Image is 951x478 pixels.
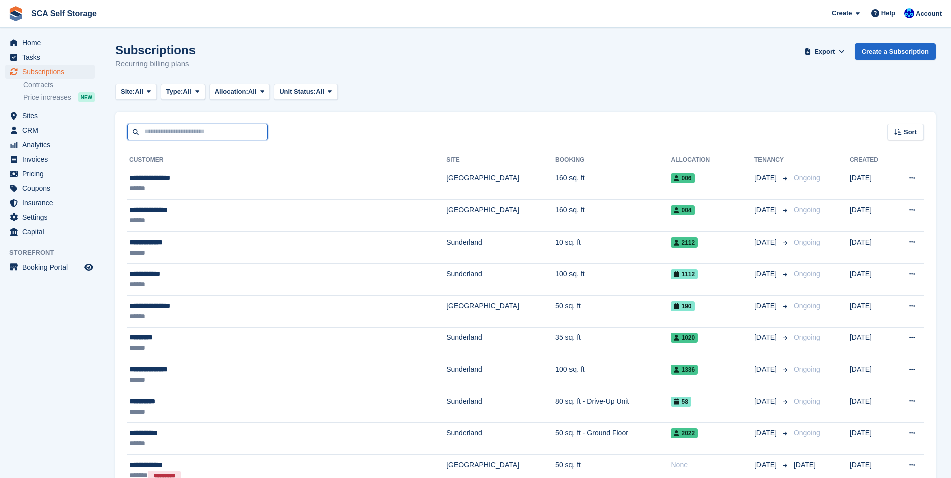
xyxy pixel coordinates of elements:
span: Tasks [22,50,82,64]
span: 2022 [671,428,698,438]
td: 10 sq. ft [555,231,671,264]
span: 58 [671,397,691,407]
span: [DATE] [754,301,779,311]
span: Ongoing [794,333,820,341]
span: 1020 [671,333,698,343]
a: Contracts [23,80,95,90]
span: Ongoing [794,429,820,437]
span: Capital [22,225,82,239]
span: All [135,87,143,97]
span: [DATE] [754,428,779,438]
td: [DATE] [850,391,892,423]
th: Created [850,152,892,168]
td: [DATE] [850,231,892,264]
span: 2112 [671,237,698,248]
a: menu [5,181,95,195]
a: menu [5,167,95,181]
td: Sunderland [446,423,555,455]
a: menu [5,138,95,152]
a: menu [5,65,95,79]
th: Allocation [671,152,754,168]
a: SCA Self Storage [27,5,101,22]
div: None [671,460,754,470]
th: Customer [127,152,446,168]
span: Ongoing [794,397,820,405]
span: Site: [121,87,135,97]
span: 190 [671,301,694,311]
td: [DATE] [850,296,892,328]
td: Sunderland [446,327,555,359]
img: Kelly Neesham [904,8,914,18]
span: Help [881,8,895,18]
button: Unit Status: All [274,84,337,100]
a: Create a Subscription [855,43,936,60]
a: Preview store [83,261,95,273]
span: Ongoing [794,238,820,246]
td: [DATE] [850,168,892,200]
span: 006 [671,173,694,183]
span: [DATE] [754,396,779,407]
span: 1336 [671,365,698,375]
span: 1112 [671,269,698,279]
td: [DATE] [850,200,892,232]
span: Price increases [23,93,71,102]
button: Allocation: All [209,84,270,100]
button: Type: All [161,84,205,100]
span: Subscriptions [22,65,82,79]
a: menu [5,210,95,224]
td: [DATE] [850,264,892,296]
span: Export [814,47,835,57]
span: All [248,87,257,97]
span: Account [916,9,942,19]
span: Allocation: [215,87,248,97]
td: 50 sq. ft - Ground Floor [555,423,671,455]
td: 100 sq. ft [555,359,671,391]
a: menu [5,123,95,137]
h1: Subscriptions [115,43,196,57]
span: [DATE] [754,364,779,375]
span: [DATE] [754,237,779,248]
span: Home [22,36,82,50]
span: Pricing [22,167,82,181]
span: Settings [22,210,82,224]
td: Sunderland [446,264,555,296]
span: Ongoing [794,206,820,214]
span: Ongoing [794,174,820,182]
span: Storefront [9,248,100,258]
span: Create [832,8,852,18]
span: [DATE] [754,332,779,343]
span: [DATE] [794,461,816,469]
span: [DATE] [754,205,779,215]
td: Sunderland [446,231,555,264]
a: menu [5,260,95,274]
td: 100 sq. ft [555,264,671,296]
td: [DATE] [850,359,892,391]
span: CRM [22,123,82,137]
td: [DATE] [850,423,892,455]
p: Recurring billing plans [115,58,196,70]
span: [DATE] [754,173,779,183]
td: [GEOGRAPHIC_DATA] [446,296,555,328]
span: Sites [22,109,82,123]
td: 160 sq. ft [555,200,671,232]
img: stora-icon-8386f47178a22dfd0bd8f6a31ec36ba5ce8667c1dd55bd0f319d3a0aa187defe.svg [8,6,23,21]
td: 35 sq. ft [555,327,671,359]
td: [GEOGRAPHIC_DATA] [446,168,555,200]
td: 80 sq. ft - Drive-Up Unit [555,391,671,423]
span: 004 [671,205,694,215]
span: Invoices [22,152,82,166]
span: [DATE] [754,460,779,470]
th: Booking [555,152,671,168]
td: Sunderland [446,359,555,391]
span: All [316,87,324,97]
span: Ongoing [794,302,820,310]
span: [DATE] [754,269,779,279]
span: Analytics [22,138,82,152]
td: [GEOGRAPHIC_DATA] [446,200,555,232]
a: menu [5,50,95,64]
a: menu [5,109,95,123]
a: menu [5,196,95,210]
a: Price increases NEW [23,92,95,103]
th: Tenancy [754,152,790,168]
span: Insurance [22,196,82,210]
